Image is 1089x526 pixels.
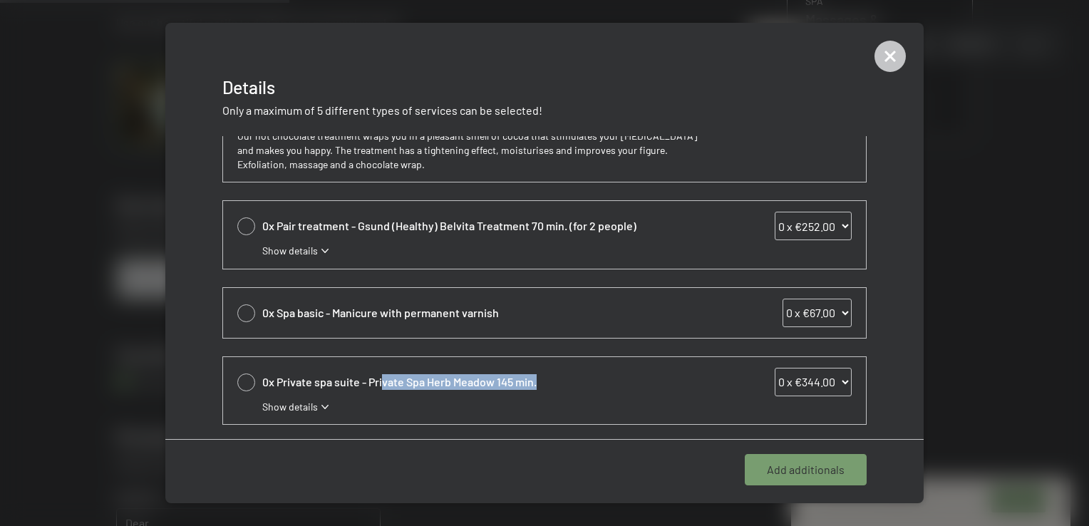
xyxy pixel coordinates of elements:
span: Show details [262,244,318,258]
span: 0x Private spa suite - Private Spa Herb Meadow 145 min. [262,374,704,390]
p: Our hot chocolate treatment wraps you in a pleasant smell of cocoa that stimulates your [MEDICAL_... [237,129,698,171]
span: Show details [262,400,318,414]
span: Add additionals [767,462,845,478]
p: Only a maximum of 5 different types of services can be selected! [222,103,867,118]
span: 0x Pair treatment - Gsund (Healthy) Belvita Treatment 70 min. (for 2 people) [262,218,704,234]
span: Details [222,76,275,98]
span: 0x Spa basic - Manicure with permanent varnish [262,305,704,321]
